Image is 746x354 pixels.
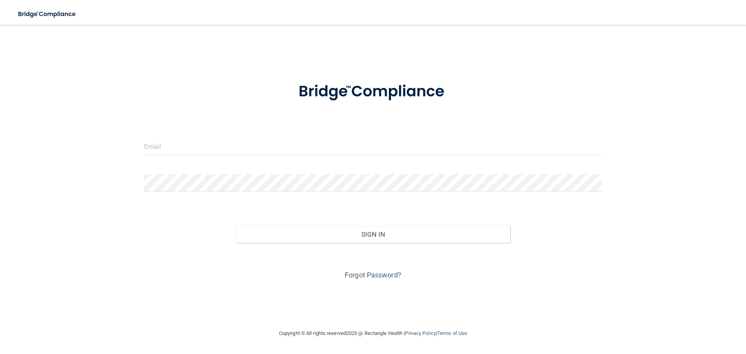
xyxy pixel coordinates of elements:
[345,271,401,279] a: Forgot Password?
[231,321,515,346] div: Copyright © All rights reserved 2025 @ Rectangle Health | |
[236,226,511,243] button: Sign In
[12,6,83,22] img: bridge_compliance_login_screen.278c3ca4.svg
[405,330,436,336] a: Privacy Policy
[282,71,464,112] img: bridge_compliance_login_screen.278c3ca4.svg
[144,138,602,155] input: Email
[437,330,467,336] a: Terms of Use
